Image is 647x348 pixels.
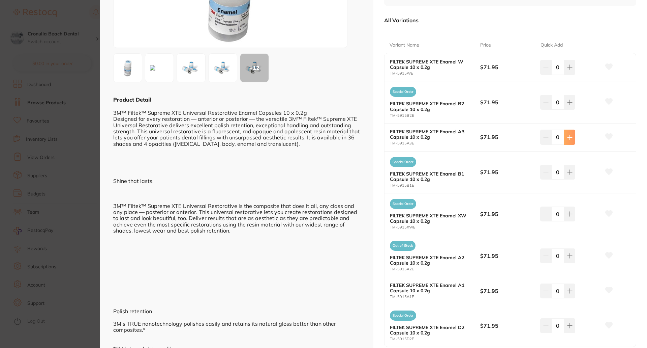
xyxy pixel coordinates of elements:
[179,56,203,80] img: MTVBMUUuanBn
[390,295,480,299] small: TM-5915A1E
[390,113,480,118] small: TM-5915B2E
[480,63,534,71] b: $71.95
[480,42,491,49] p: Price
[390,311,416,321] span: Special Order
[480,322,534,329] b: $71.95
[480,252,534,260] b: $71.95
[147,62,158,73] img: MTVEMkUuanBlZw
[211,56,235,80] img: MTVBMkUuanBn
[390,225,480,230] small: TM-5915XWE
[541,42,563,49] p: Quick Add
[390,71,480,76] small: TM-5915WE
[390,129,471,140] b: FILTEK SUPREME XTE Enamel A3 Capsule 10 x 0.2g
[390,325,471,336] b: FILTEK SUPREME XTE Enamel D2 Capsule 10 x 0.2g
[390,199,416,209] span: Special Order
[390,183,480,188] small: TM-5915B1E
[480,287,534,295] b: $71.95
[480,168,534,176] b: $71.95
[390,101,471,112] b: FILTEK SUPREME XTE Enamel B2 Capsule 10 x 0.2g
[116,56,140,80] img: Zw
[240,54,269,82] div: + 12
[113,96,151,103] b: Product Detail
[390,267,480,271] small: TM-5915A2E
[390,157,416,167] span: Special Order
[390,171,471,182] b: FILTEK SUPREME XTE Enamel B1 Capsule 10 x 0.2g
[390,255,471,266] b: FILTEK SUPREME XTE Enamel A2 Capsule 10 x 0.2g
[390,337,480,341] small: TM-5915D2E
[384,17,419,24] p: All Variations
[480,133,534,141] b: $71.95
[390,241,415,251] span: Out of Stock
[390,283,471,293] b: FILTEK SUPREME XTE Enamel A1 Capsule 10 x 0.2g
[480,99,534,106] b: $71.95
[390,87,416,97] span: Special Order
[390,42,419,49] p: Variant Name
[390,213,471,224] b: FILTEK SUPREME XTE Enamel XW Capsule 10 x 0.2g
[480,210,534,218] b: $71.95
[390,59,471,70] b: FILTEK SUPREME XTE Enamel W Capsule 10 x 0.2g
[240,53,269,82] button: +12
[390,141,480,145] small: TM-5915A3E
